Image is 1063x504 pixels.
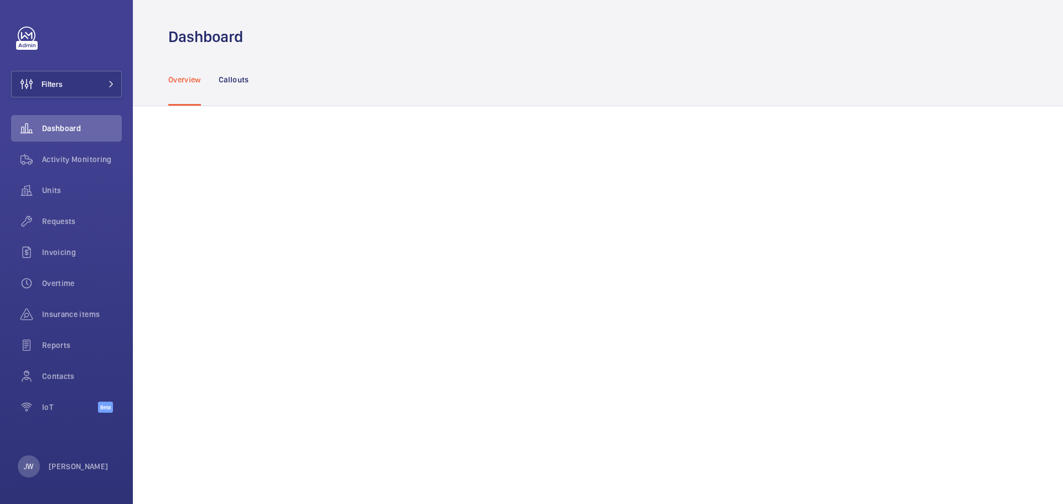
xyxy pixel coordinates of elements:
[49,461,109,472] p: [PERSON_NAME]
[168,74,201,85] p: Overview
[42,154,122,165] span: Activity Monitoring
[42,371,122,382] span: Contacts
[98,402,113,413] span: Beta
[42,123,122,134] span: Dashboard
[42,216,122,227] span: Requests
[42,185,122,196] span: Units
[168,27,250,47] h1: Dashboard
[11,71,122,97] button: Filters
[42,79,63,90] span: Filters
[42,278,122,289] span: Overtime
[42,309,122,320] span: Insurance items
[24,461,33,472] p: JW
[42,402,98,413] span: IoT
[42,247,122,258] span: Invoicing
[219,74,249,85] p: Callouts
[42,340,122,351] span: Reports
